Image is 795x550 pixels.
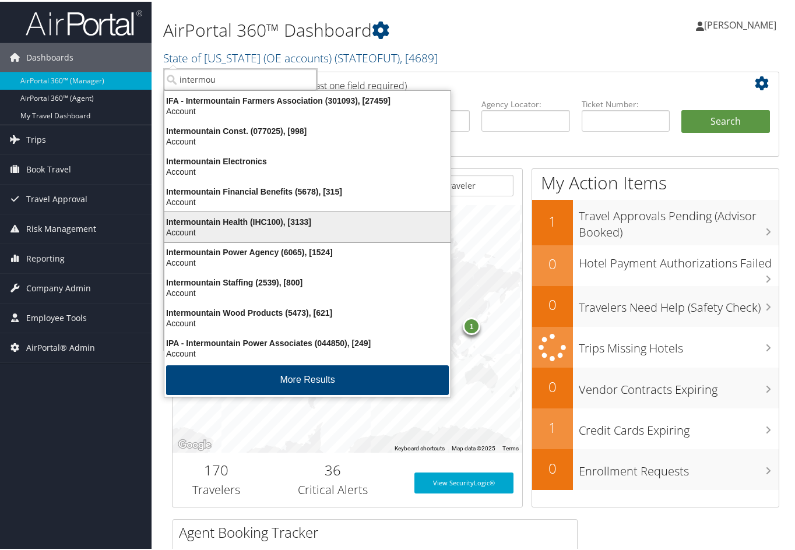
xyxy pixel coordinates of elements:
span: Travel Approval [26,183,87,212]
h2: 170 [181,459,251,478]
a: 0Enrollment Requests [532,447,779,488]
div: Intermountain Financial Benefits (5678), [315] [157,185,458,195]
div: IFA - Intermountain Farmers Association (301093), [27459] [157,94,458,104]
span: , [ 4689 ] [400,48,438,64]
span: Risk Management [26,213,96,242]
h2: 1 [532,210,573,230]
a: State of [US_STATE] (OE accounts) [163,48,438,64]
div: Account [157,225,458,236]
span: Reporting [26,242,65,272]
div: 1 [463,316,480,333]
div: Account [157,286,458,297]
h2: 36 [269,459,397,478]
h1: AirPortal 360™ Dashboard [163,16,580,41]
h3: Vendor Contracts Expiring [579,374,779,396]
h3: Enrollment Requests [579,456,779,478]
button: Search [681,108,770,132]
span: Map data ©2025 [452,443,495,450]
h3: Travelers Need Help (Safety Check) [579,292,779,314]
a: 0Vendor Contracts Expiring [532,366,779,407]
span: Trips [26,124,46,153]
img: Google [175,436,214,451]
label: Ticket Number: [582,97,670,108]
a: Trips Missing Hotels [532,325,779,366]
div: Account [157,195,458,206]
span: Company Admin [26,272,91,301]
div: Account [157,316,458,327]
button: Keyboard shortcuts [395,443,445,451]
h2: 0 [532,457,573,477]
h3: Travelers [181,480,251,496]
a: View SecurityLogic® [414,471,513,492]
div: Account [157,256,458,266]
h3: Travel Approvals Pending (Advisor Booked) [579,200,779,239]
h3: Hotel Payment Authorizations Failed [579,248,779,270]
h2: 0 [532,252,573,272]
div: Account [157,135,458,145]
h3: Credit Cards Expiring [579,415,779,437]
a: Open this area in Google Maps (opens a new window) [175,436,214,451]
h2: 1 [532,416,573,436]
div: Account [157,104,458,115]
div: Intermountain Staffing (2539), [800] [157,276,458,286]
div: Intermountain Wood Products (5473), [621] [157,306,458,316]
h2: Airtinerary Lookup [181,72,719,92]
div: IPA - Intermountain Power Associates (044850), [249] [157,336,458,347]
h3: Trips Missing Hotels [579,333,779,355]
div: Account [157,347,458,357]
span: Employee Tools [26,302,87,331]
div: Account [157,165,458,175]
span: [PERSON_NAME] [704,17,776,30]
div: Intermountain Electronics [157,154,458,165]
a: 0Travelers Need Help (Safety Check) [532,284,779,325]
a: 1Travel Approvals Pending (Advisor Booked) [532,198,779,243]
span: (at least one field required) [296,77,407,90]
h2: Agent Booking Tracker [179,521,577,541]
span: ( STATEOFUT ) [335,48,400,64]
a: [PERSON_NAME] [696,6,788,41]
div: Intermountain Const. (077025), [998] [157,124,458,135]
a: 0Hotel Payment Authorizations Failed [532,244,779,284]
label: Agency Locator: [481,97,570,108]
button: More Results [166,364,449,393]
span: Dashboards [26,41,73,70]
div: Intermountain Health (IHC100), [3133] [157,215,458,225]
h3: Critical Alerts [269,480,397,496]
h1: My Action Items [532,169,779,193]
h2: 0 [532,375,573,395]
a: 1Credit Cards Expiring [532,407,779,447]
img: airportal-logo.png [26,8,142,35]
span: Book Travel [26,153,71,182]
h2: 0 [532,293,573,313]
span: AirPortal® Admin [26,332,95,361]
input: Search Accounts [164,67,317,89]
div: Intermountain Power Agency (6065), [1524] [157,245,458,256]
a: Terms (opens in new tab) [502,443,519,450]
